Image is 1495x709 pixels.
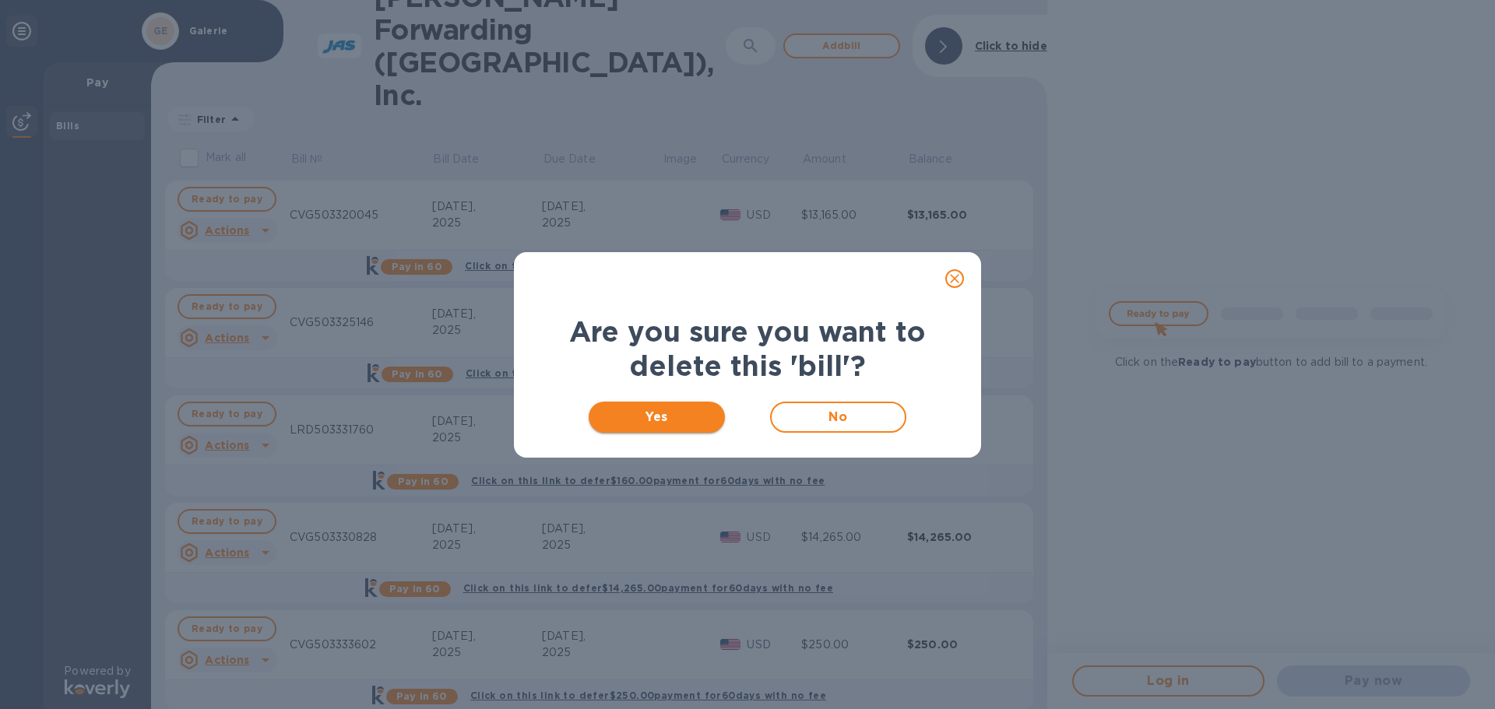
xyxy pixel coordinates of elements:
button: No [770,402,906,433]
span: Yes [601,408,712,426]
button: Yes [589,402,725,433]
button: close [936,260,973,297]
span: No [784,408,892,426]
b: Are you sure you want to delete this 'bill'? [569,314,926,383]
